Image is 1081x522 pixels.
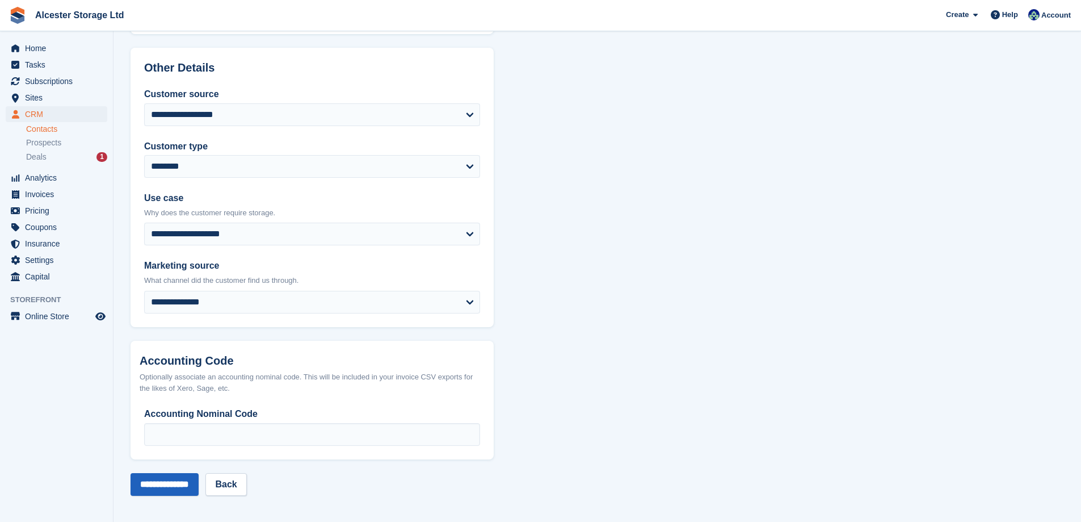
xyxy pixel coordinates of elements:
span: Sites [25,90,93,106]
a: menu [6,106,107,122]
a: Prospects [26,137,107,149]
a: menu [6,40,107,56]
a: Alcester Storage Ltd [31,6,128,24]
h2: Accounting Code [140,354,485,368]
span: Create [946,9,969,20]
a: menu [6,236,107,252]
label: Use case [144,191,480,205]
span: Capital [25,269,93,285]
a: menu [6,252,107,268]
span: Home [25,40,93,56]
label: Marketing source [144,259,480,273]
a: Preview store [94,310,107,323]
label: Customer source [144,87,480,101]
span: Help [1002,9,1018,20]
span: Tasks [25,57,93,73]
p: Why does the customer require storage. [144,207,480,219]
a: Deals 1 [26,151,107,163]
span: Prospects [26,137,61,148]
a: menu [6,90,107,106]
a: menu [6,73,107,89]
a: Back [205,473,246,496]
span: Coupons [25,219,93,235]
label: Accounting Nominal Code [144,407,480,421]
span: Pricing [25,203,93,219]
span: Insurance [25,236,93,252]
span: CRM [25,106,93,122]
img: Marcus Drust [1028,9,1040,20]
span: Invoices [25,186,93,202]
span: Storefront [10,294,113,306]
a: menu [6,57,107,73]
span: Online Store [25,308,93,324]
p: What channel did the customer find us through. [144,275,480,286]
a: menu [6,269,107,285]
span: Account [1041,10,1071,21]
a: menu [6,219,107,235]
a: menu [6,186,107,202]
div: Optionally associate an accounting nominal code. This will be included in your invoice CSV export... [140,371,485,394]
span: Subscriptions [25,73,93,89]
a: menu [6,170,107,186]
span: Analytics [25,170,93,186]
span: Settings [25,252,93,268]
span: Deals [26,152,47,162]
h2: Other Details [144,61,480,74]
a: menu [6,203,107,219]
a: menu [6,308,107,324]
img: stora-icon-8386f47178a22dfd0bd8f6a31ec36ba5ce8667c1dd55bd0f319d3a0aa187defe.svg [9,7,26,24]
div: 1 [96,152,107,162]
label: Customer type [144,140,480,153]
a: Contacts [26,124,107,135]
